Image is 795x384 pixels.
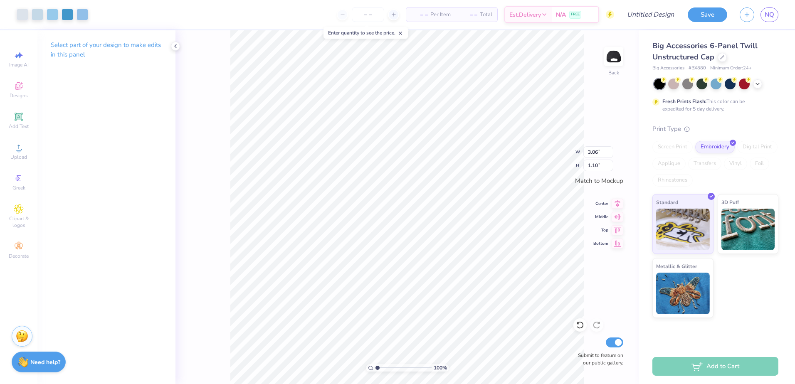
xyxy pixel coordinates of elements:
[571,12,580,17] span: FREE
[662,98,765,113] div: This color can be expedited for 5 day delivery.
[688,158,721,170] div: Transfers
[30,358,60,366] strong: Need help?
[434,364,447,372] span: 100 %
[721,209,775,250] img: 3D Puff
[480,10,492,19] span: Total
[662,98,706,105] strong: Fresh Prints Flash:
[461,10,477,19] span: – –
[737,141,778,153] div: Digital Print
[652,124,778,134] div: Print Type
[593,241,608,246] span: Bottom
[430,10,451,19] span: Per Item
[760,7,778,22] a: NQ
[695,141,735,153] div: Embroidery
[656,198,678,207] span: Standard
[608,69,619,76] div: Back
[10,92,28,99] span: Designs
[605,48,622,65] img: Back
[51,40,162,59] p: Select part of your design to make edits in this panel
[9,253,29,259] span: Decorate
[620,6,681,23] input: Untitled Design
[9,123,29,130] span: Add Text
[323,27,408,39] div: Enter quantity to see the price.
[652,158,686,170] div: Applique
[593,214,608,220] span: Middle
[656,273,710,314] img: Metallic & Glitter
[652,174,693,187] div: Rhinestones
[12,185,25,191] span: Greek
[688,7,727,22] button: Save
[652,41,758,62] span: Big Accessories 6-Panel Twill Unstructured Cap
[9,62,29,68] span: Image AI
[10,154,27,160] span: Upload
[411,10,428,19] span: – –
[750,158,769,170] div: Foil
[656,209,710,250] img: Standard
[4,215,33,229] span: Clipart & logos
[352,7,384,22] input: – –
[593,201,608,207] span: Center
[509,10,541,19] span: Est. Delivery
[710,65,752,72] span: Minimum Order: 24 +
[689,65,706,72] span: # BX880
[656,262,697,271] span: Metallic & Glitter
[652,141,693,153] div: Screen Print
[556,10,566,19] span: N/A
[765,10,774,20] span: NQ
[593,227,608,233] span: Top
[724,158,747,170] div: Vinyl
[721,198,739,207] span: 3D Puff
[573,352,623,367] label: Submit to feature on our public gallery.
[652,65,684,72] span: Big Accessories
